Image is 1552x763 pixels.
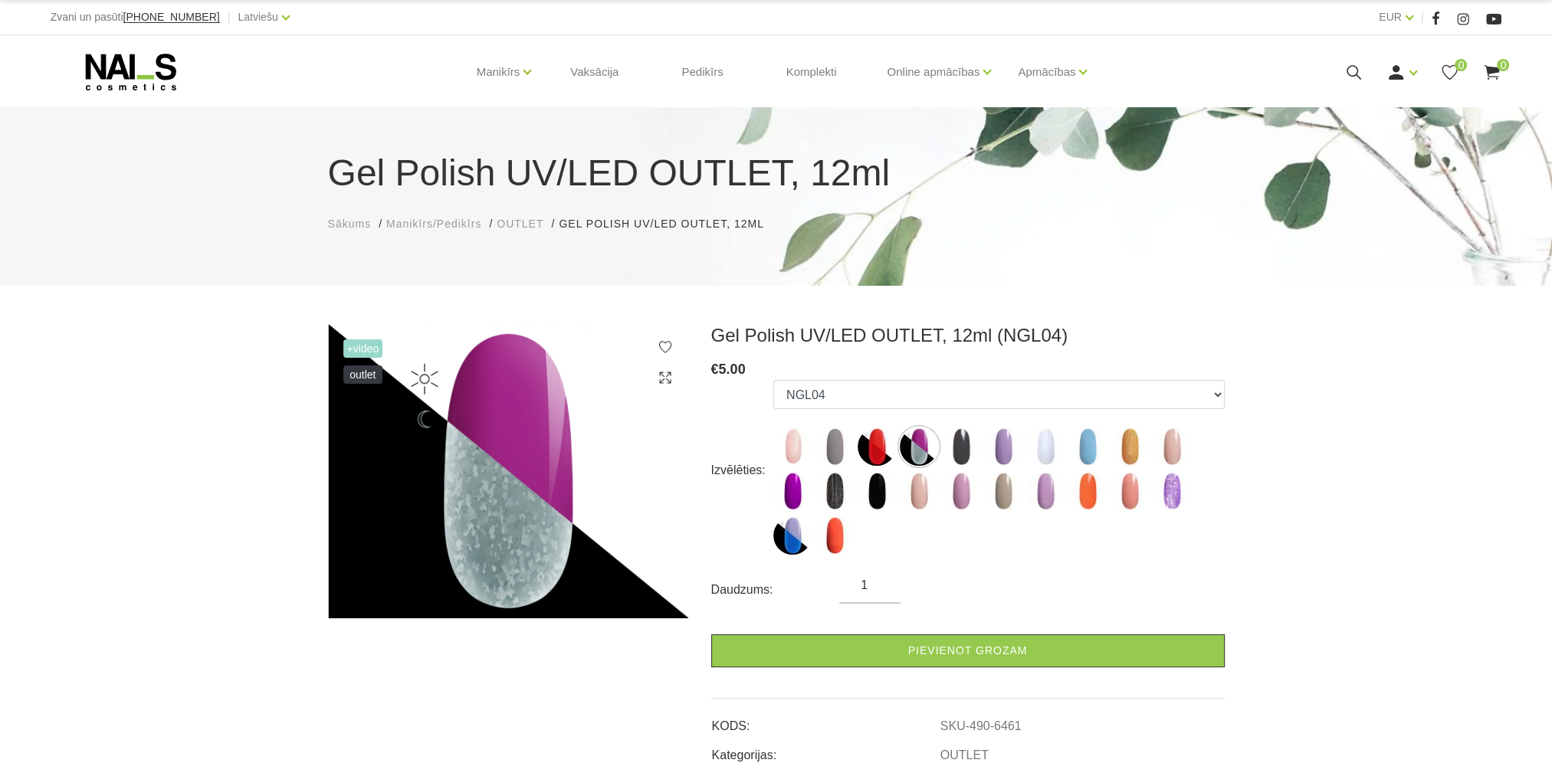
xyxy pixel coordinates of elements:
[328,146,1225,201] h1: Gel Polish UV/LED OUTLET, 12ml
[711,706,940,735] td: KODS:
[815,516,854,555] img: ...
[497,218,543,230] span: OUTLET
[1482,63,1501,82] a: 0
[343,365,383,384] span: OUTLET
[497,216,543,232] a: OUTLET
[858,472,896,510] img: ...
[773,427,812,466] img: ...
[984,472,1022,510] img: ...
[711,634,1225,667] a: Pievienot grozam
[328,218,372,230] span: Sākums
[1068,472,1107,510] img: ...
[773,472,812,510] img: ...
[51,8,220,27] div: Zvani un pasūti
[238,8,278,26] a: Latviešu
[815,427,854,466] img: ...
[1026,472,1065,510] img: ...
[711,578,840,602] div: Daudzums:
[900,472,938,510] img: ...
[1018,41,1075,103] a: Apmācības
[1421,8,1424,27] span: |
[984,427,1022,466] img: ...
[711,362,719,377] span: €
[942,427,980,466] img: ...
[1111,472,1149,510] img: ...
[711,324,1225,347] h3: Gel Polish UV/LED OUTLET, 12ml (NGL04)
[123,11,220,23] a: [PHONE_NUMBER]
[815,472,854,510] img: ...
[773,516,812,555] img: ...
[228,8,231,27] span: |
[940,748,989,762] a: OUTLET
[343,339,383,358] span: +Video
[900,427,938,466] img: ...
[711,458,773,483] div: Izvēlēties:
[1153,472,1191,510] img: ...
[386,216,481,232] a: Manikīrs/Pedikīrs
[1497,59,1509,71] span: 0
[774,35,849,109] a: Komplekti
[1440,63,1459,82] a: 0
[1026,427,1065,466] img: ...
[669,35,735,109] a: Pedikīrs
[887,41,979,103] a: Online apmācības
[1455,59,1467,71] span: 0
[1068,427,1107,466] img: ...
[477,41,520,103] a: Manikīrs
[559,216,779,232] li: Gel Polish UV/LED OUTLET, 12ml
[558,35,631,109] a: Vaksācija
[719,362,746,377] span: 5.00
[1379,8,1402,26] a: EUR
[386,218,481,230] span: Manikīrs/Pedikīrs
[942,472,980,510] img: ...
[940,719,1022,733] a: SKU-490-6461
[1111,427,1149,466] img: ...
[858,427,896,466] img: ...
[1153,427,1191,466] img: ...
[328,324,688,618] img: Gel Polish UV/LED OUTLET, 12ml
[328,216,372,232] a: Sākums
